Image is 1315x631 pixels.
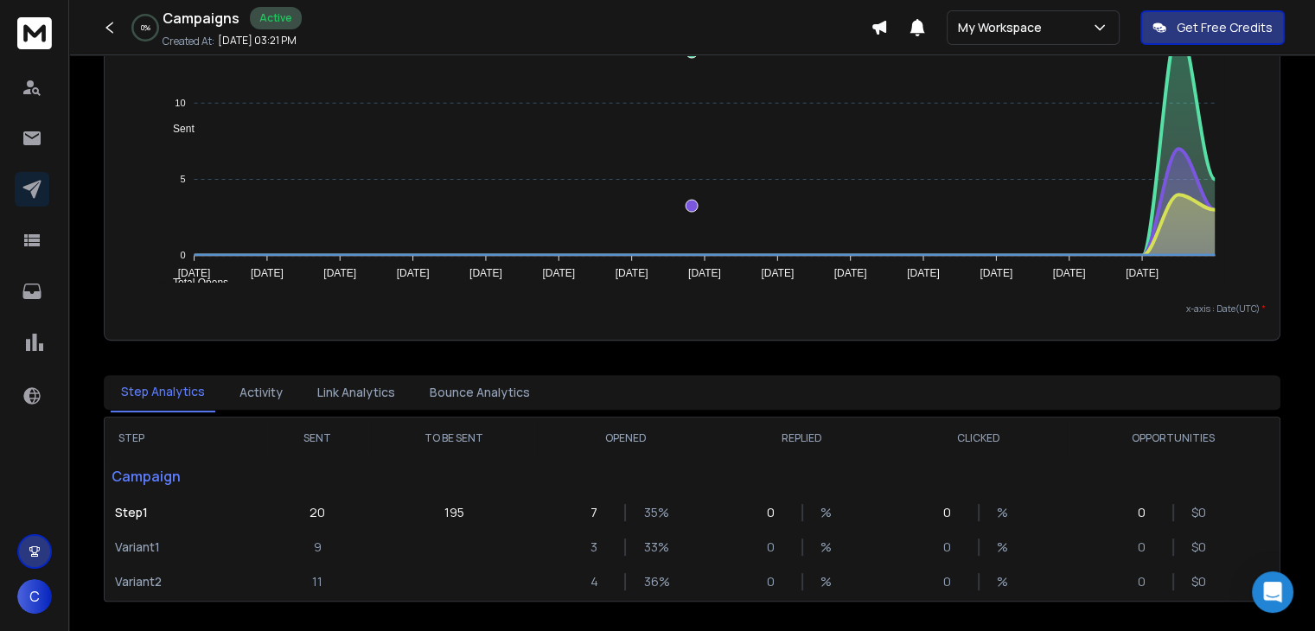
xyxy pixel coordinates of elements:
th: STEP [105,417,265,459]
th: OPENED [537,417,713,459]
p: 0 [767,573,784,590]
tspan: [DATE] [397,267,430,279]
span: Sent [160,123,195,135]
p: 0 [943,573,961,590]
p: Variant 1 [115,539,254,556]
button: Step Analytics [111,373,215,412]
tspan: [DATE] [834,267,867,279]
p: 33 % [643,539,661,556]
tspan: [DATE] [251,267,284,279]
span: Total Opens [160,277,228,289]
p: 0 [943,539,961,556]
tspan: 0 [181,250,186,260]
button: C [17,579,52,614]
button: Get Free Credits [1140,10,1285,45]
p: 7 [590,504,607,521]
p: Variant 2 [115,573,254,590]
button: Activity [229,373,293,411]
tspan: [DATE] [616,267,648,279]
p: % [997,539,1014,556]
p: 0 [1138,539,1155,556]
p: 11 [312,573,322,590]
p: 0 [767,504,784,521]
tspan: [DATE] [1053,267,1086,279]
p: $ 0 [1191,504,1209,521]
p: 0 [1138,504,1155,521]
tspan: [DATE] [980,267,1013,279]
p: Created At: [163,35,214,48]
p: 20 [310,504,325,521]
tspan: [DATE] [1126,267,1159,279]
p: 195 [444,504,464,521]
tspan: [DATE] [543,267,576,279]
tspan: [DATE] [469,267,502,279]
tspan: [DATE] [907,267,940,279]
p: % [820,573,838,590]
p: 9 [314,539,322,556]
div: Active [250,7,302,29]
p: $ 0 [1191,573,1209,590]
p: % [820,504,838,521]
p: x-axis : Date(UTC) [118,303,1266,315]
p: 0 [943,504,961,521]
p: Campaign [105,459,265,494]
button: Link Analytics [307,373,405,411]
tspan: 10 [176,98,186,108]
tspan: 5 [181,174,186,184]
th: REPLIED [713,417,890,459]
tspan: [DATE] [688,267,721,279]
th: OPPORTUNITIES [1067,417,1280,459]
p: % [820,539,838,556]
tspan: [DATE] [762,267,795,279]
tspan: [DATE] [324,267,357,279]
p: 3 [590,539,607,556]
p: 0 [767,539,784,556]
p: $ 0 [1191,539,1209,556]
p: % [997,573,1014,590]
tspan: [DATE] [178,267,211,279]
h1: Campaigns [163,8,239,29]
p: 0 % [141,22,150,33]
th: SENT [265,417,371,459]
p: 35 % [643,504,661,521]
th: TO BE SENT [371,417,537,459]
p: Get Free Credits [1177,19,1273,36]
p: % [997,504,1014,521]
div: Open Intercom Messenger [1252,571,1293,613]
p: 4 [590,573,607,590]
p: 36 % [643,573,661,590]
button: Bounce Analytics [419,373,540,411]
p: Step 1 [115,504,254,521]
p: 0 [1138,573,1155,590]
p: My Workspace [958,19,1049,36]
p: [DATE] 03:21 PM [218,34,297,48]
th: CLICKED [890,417,1067,459]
